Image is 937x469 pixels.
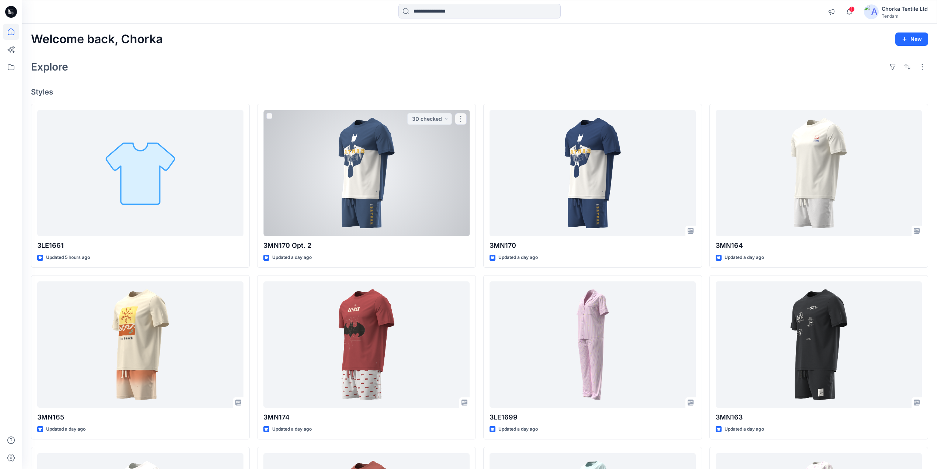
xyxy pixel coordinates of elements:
p: 3MN174 [263,412,470,422]
p: 3MN165 [37,412,243,422]
div: Tendam [882,13,928,19]
a: 3LE1699 [490,281,696,408]
p: Updated a day ago [46,425,86,433]
div: Chorka Textile Ltd [882,4,928,13]
p: Updated a day ago [725,254,764,261]
h2: Explore [31,61,68,73]
p: Updated a day ago [272,425,312,433]
p: Updated 5 hours ago [46,254,90,261]
a: 3MN170 [490,110,696,236]
p: 3MN170 [490,240,696,251]
p: Updated a day ago [272,254,312,261]
p: 3LE1699 [490,412,696,422]
p: 3LE1661 [37,240,243,251]
p: 3MN164 [716,240,922,251]
p: Updated a day ago [498,254,538,261]
h2: Welcome back, Chorka [31,32,163,46]
a: 3MN174 [263,281,470,408]
p: 3MN170 Opt. 2 [263,240,470,251]
a: 3MN165 [37,281,243,408]
p: 3MN163 [716,412,922,422]
a: 3MN164 [716,110,922,236]
h4: Styles [31,88,928,96]
a: 3MN170 Opt. 2 [263,110,470,236]
img: avatar [864,4,879,19]
a: 3LE1661 [37,110,243,236]
p: Updated a day ago [725,425,764,433]
span: 1 [849,6,855,12]
p: Updated a day ago [498,425,538,433]
a: 3MN163 [716,281,922,408]
button: New [895,32,928,46]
